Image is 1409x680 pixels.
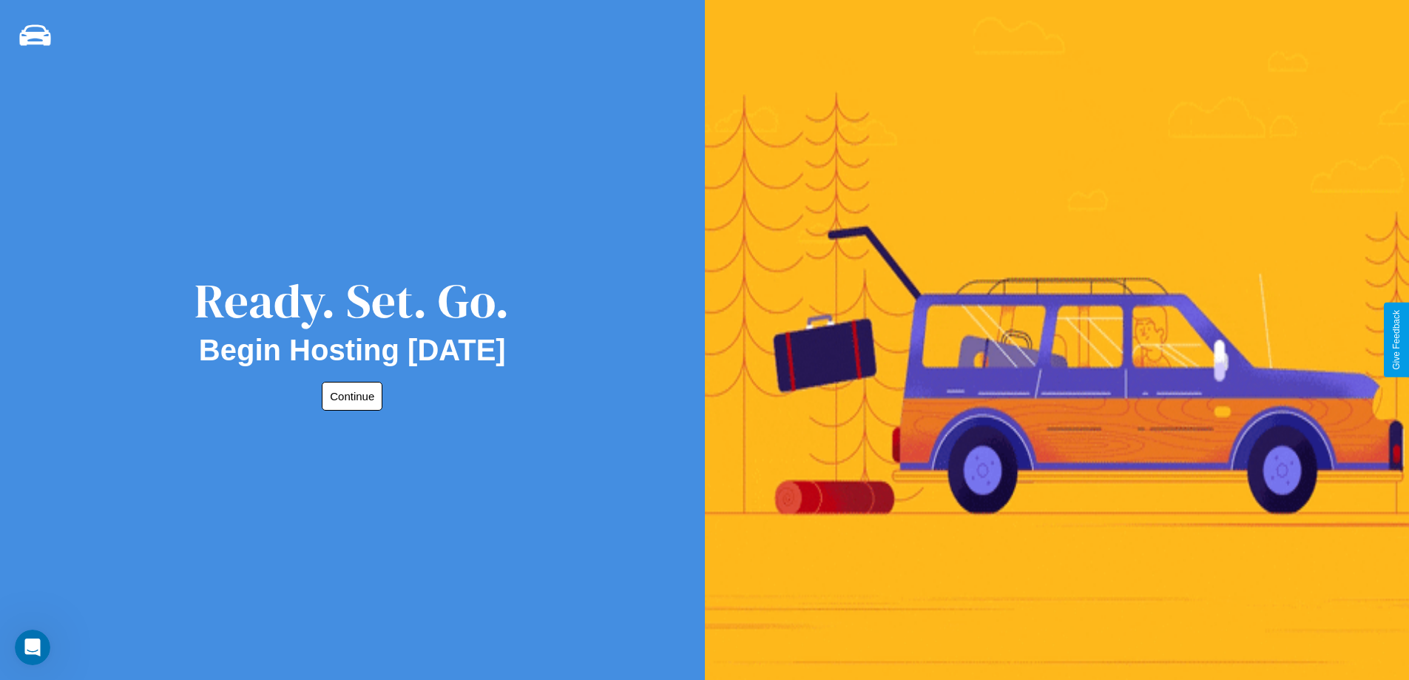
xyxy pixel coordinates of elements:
[199,334,506,367] h2: Begin Hosting [DATE]
[1391,310,1402,370] div: Give Feedback
[195,268,510,334] div: Ready. Set. Go.
[322,382,382,411] button: Continue
[15,630,50,665] iframe: Intercom live chat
